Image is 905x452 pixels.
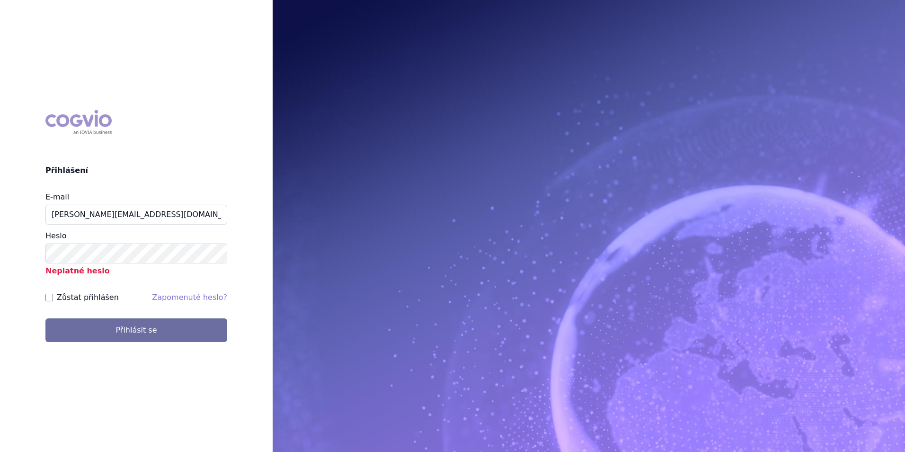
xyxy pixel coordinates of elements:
[57,292,119,303] label: Zůstat přihlášen
[152,293,227,302] a: Zapomenuté heslo?
[45,192,69,201] label: E-mail
[45,165,227,176] h2: Přihlášení
[45,263,227,277] p: Neplatné heslo
[45,110,112,135] div: COGVIO
[45,318,227,342] button: Přihlásit se
[45,231,66,240] label: Heslo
